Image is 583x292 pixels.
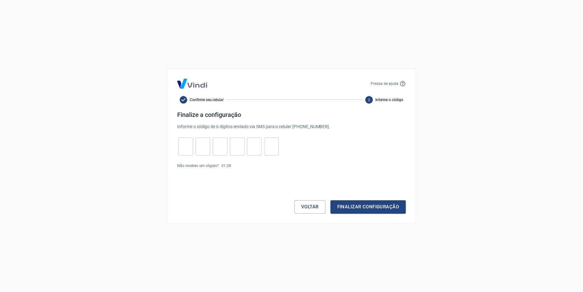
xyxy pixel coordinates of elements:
[177,111,406,118] h4: Finalize a configuração
[190,97,224,103] span: Confirme seu celular
[294,200,325,213] button: Voltar
[375,97,403,103] span: Informe o código
[330,200,406,213] button: Finalizar configuração
[177,163,219,169] p: Não recebeu um cógido?
[221,163,231,169] p: 01 : 28
[177,79,207,89] img: Logo Vind
[177,123,406,130] p: Informe o código de 6 dígitos enviado via SMS para o celular [PHONE_NUMBER] .
[368,98,370,102] text: 2
[371,81,398,86] p: Precisa de ajuda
